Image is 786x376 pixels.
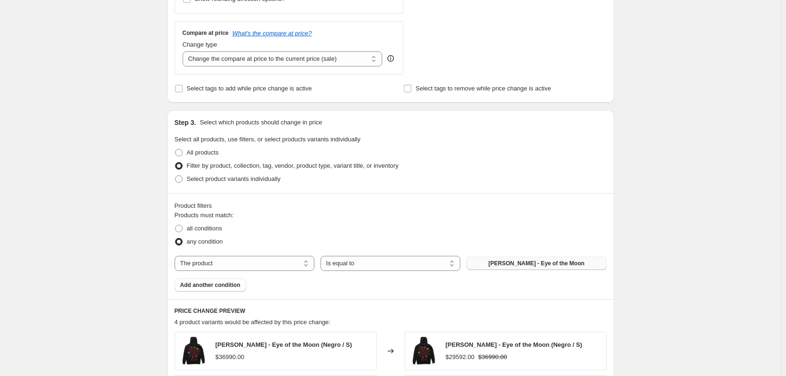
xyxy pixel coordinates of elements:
[175,201,607,211] div: Product filters
[416,85,551,92] span: Select tags to remove while price change is active
[200,118,322,127] p: Select which products should change in price
[216,352,244,362] div: $36990.00
[175,307,607,315] h6: PRICE CHANGE PREVIEW
[183,29,229,37] h3: Compare at price
[489,260,585,267] span: [PERSON_NAME] - Eye of the Moon
[216,341,352,348] span: [PERSON_NAME] - Eye of the Moon (Negro / S)
[386,54,395,63] div: help
[187,162,399,169] span: Filter by product, collection, tag, vendor, product type, variant title, or inventory
[233,30,312,37] button: What's the compare at price?
[175,136,361,143] span: Select all products, use filters, or select products variants individually
[175,278,246,292] button: Add another condition
[187,225,222,232] span: all conditions
[446,341,582,348] span: [PERSON_NAME] - Eye of the Moon (Negro / S)
[478,352,507,362] strike: $36990.00
[187,238,223,245] span: any condition
[466,257,606,270] button: Canguro Akatsuki - Eye of the Moon
[187,85,312,92] span: Select tags to add while price change is active
[175,118,196,127] h2: Step 3.
[180,337,208,365] img: 198_80x.png
[180,281,241,289] span: Add another condition
[446,352,474,362] div: $29592.00
[410,337,438,365] img: 198_80x.png
[175,212,234,219] span: Products must match:
[183,41,217,48] span: Change type
[175,319,330,326] span: 4 product variants would be affected by this price change:
[187,149,219,156] span: All products
[187,175,281,182] span: Select product variants individually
